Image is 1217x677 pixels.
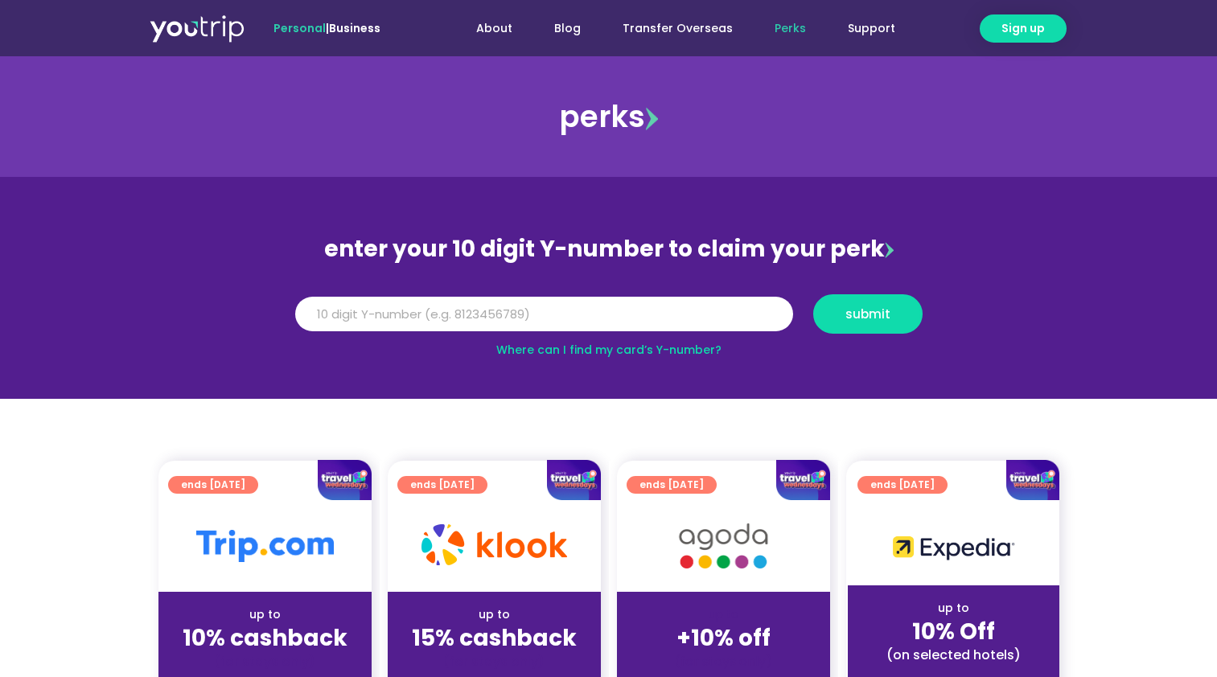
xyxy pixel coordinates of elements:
[630,653,817,670] div: (for stays only)
[602,14,754,43] a: Transfer Overseas
[287,228,931,270] div: enter your 10 digit Y-number to claim your perk
[183,622,347,654] strong: 10% cashback
[329,20,380,36] a: Business
[424,14,916,43] nav: Menu
[273,20,380,36] span: |
[401,653,588,670] div: (for stays only)
[980,14,1067,43] a: Sign up
[295,294,923,346] form: Y Number
[912,616,995,647] strong: 10% Off
[861,646,1046,663] div: (on selected hotels)
[845,308,890,320] span: submit
[455,14,533,43] a: About
[496,342,722,358] a: Where can I find my card’s Y-number?
[813,294,923,334] button: submit
[295,297,793,332] input: 10 digit Y-number (e.g. 8123456789)
[709,606,738,622] span: up to
[171,653,359,670] div: (for stays only)
[754,14,827,43] a: Perks
[827,14,916,43] a: Support
[412,622,577,654] strong: 15% cashback
[401,606,588,623] div: up to
[533,14,602,43] a: Blog
[1001,20,1045,37] span: Sign up
[676,622,771,654] strong: +10% off
[861,600,1046,617] div: up to
[273,20,326,36] span: Personal
[171,606,359,623] div: up to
